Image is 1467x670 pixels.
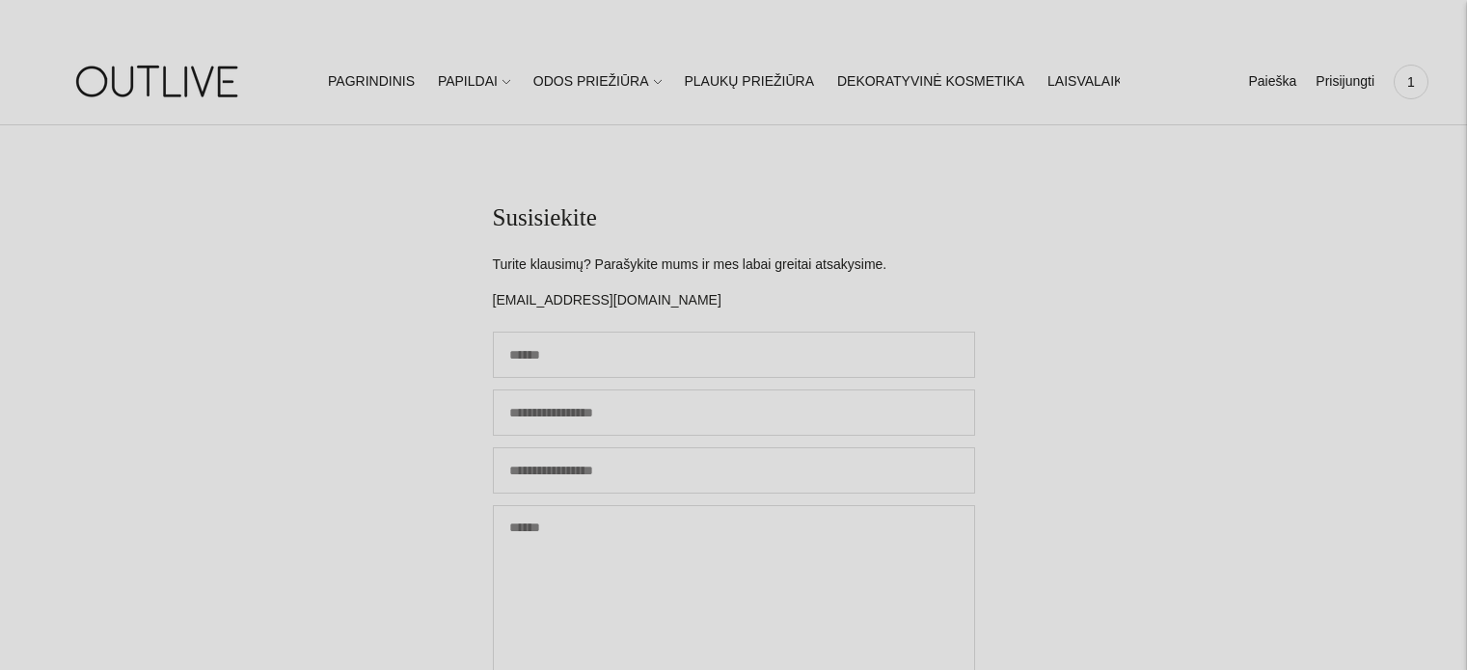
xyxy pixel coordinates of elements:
[328,61,415,103] a: PAGRINDINIS
[1394,61,1428,103] a: 1
[493,202,975,234] h1: Susisiekite
[837,61,1024,103] a: DEKORATYVINĖ KOSMETIKA
[684,61,814,103] a: PLAUKŲ PRIEŽIŪRA
[1047,61,1153,103] a: LAISVALAIKIUI
[1398,68,1425,95] span: 1
[1248,61,1296,103] a: Paieška
[533,61,662,103] a: ODOS PRIEŽIŪRA
[493,254,975,277] p: Turite klausimų? Parašykite mums ir mes labai greitai atsakysime.
[1316,61,1374,103] a: Prisijungti
[493,289,975,312] p: [EMAIL_ADDRESS][DOMAIN_NAME]
[39,48,280,115] img: OUTLIVE
[438,61,510,103] a: PAPILDAI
